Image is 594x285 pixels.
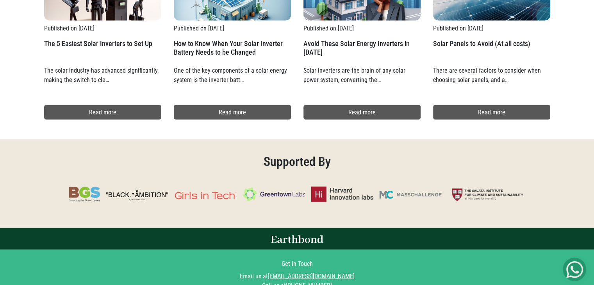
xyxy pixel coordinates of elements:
img: Girls in Tech brand logo [174,176,237,212]
a: Read more [44,105,161,119]
img: Harvard Innovation Labs brand logo [311,176,373,212]
h2: Supported By [12,151,582,169]
img: Salata Institute brand logo [448,172,526,216]
a: Read more [433,105,550,119]
a: Read more [303,105,421,119]
img: Earthbond text logo [271,235,323,243]
div: Email us at [44,271,550,281]
p: Published on [DATE] [174,23,291,33]
p: Published on [DATE] [44,23,161,33]
img: BGS brand logo [69,185,100,203]
p: Published on [DATE] [303,23,421,33]
h2: Solar Panels to Avoid (At all costs) [433,39,550,62]
p: There are several factors to consider when choosing solar panels, and a… [433,62,550,86]
p: The solar industry has advanced significantly, making the switch to cle… [44,62,161,86]
p: One of the key components of a solar energy system is the inverter batt… [174,62,291,86]
h2: The 5 Easiest Solar Inverters to Set Up [44,39,161,62]
a: [EMAIL_ADDRESS][DOMAIN_NAME] [268,272,355,280]
img: Masschallenge brand logo [379,190,442,199]
img: Greentown Labs brand logo [243,176,305,212]
img: Black Ambition brand logo [106,176,168,212]
a: Read more [174,105,291,119]
div: Get in Touch [44,259,550,268]
h2: Avoid These Solar Energy Inverters in [DATE] [303,39,421,62]
p: Published on [DATE] [433,23,550,33]
p: Solar inverters are the brain of any solar power system, converting the… [303,62,421,86]
h2: How to Know When Your Solar Inverter Battery Needs to be Changed [174,39,291,62]
img: Get Started On Earthbond Via Whatsapp [566,261,583,278]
